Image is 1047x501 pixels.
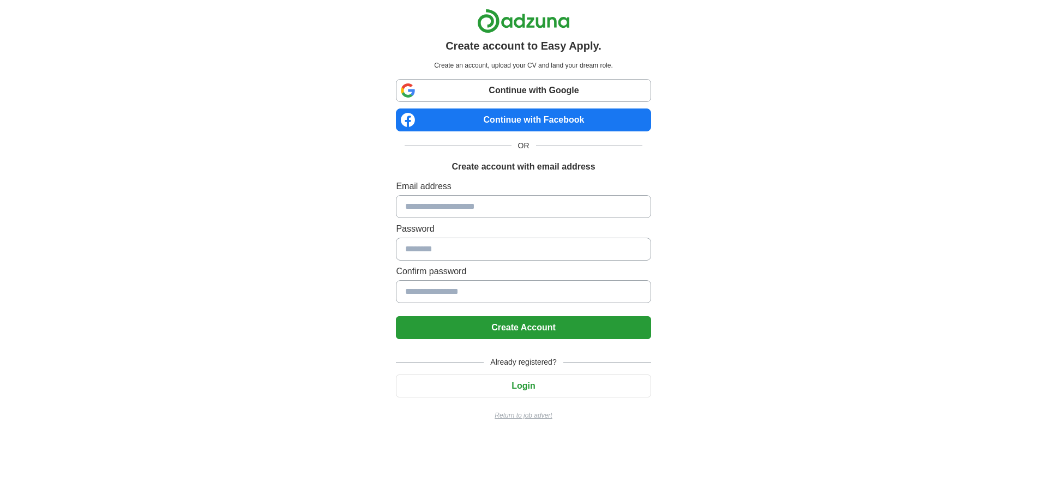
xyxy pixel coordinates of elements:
button: Login [396,375,651,397]
a: Continue with Facebook [396,108,651,131]
label: Confirm password [396,265,651,278]
h1: Create account with email address [452,160,595,173]
img: Adzuna logo [477,9,570,33]
a: Return to job advert [396,411,651,420]
a: Continue with Google [396,79,651,102]
label: Email address [396,180,651,193]
span: OR [512,140,536,152]
a: Login [396,381,651,390]
span: Already registered? [484,357,563,368]
p: Create an account, upload your CV and land your dream role. [398,61,648,70]
label: Password [396,222,651,236]
h1: Create account to Easy Apply. [446,38,601,54]
button: Create Account [396,316,651,339]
